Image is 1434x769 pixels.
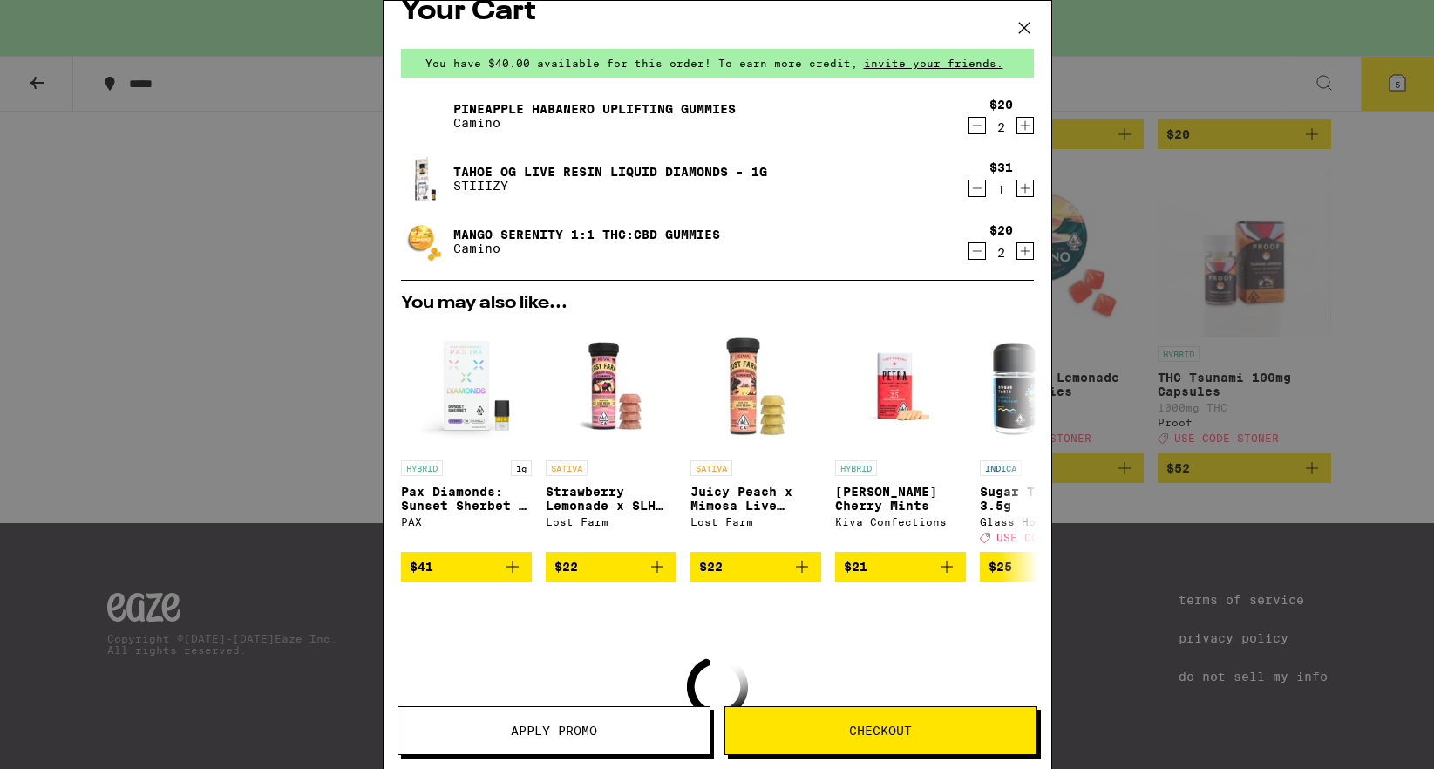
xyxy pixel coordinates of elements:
span: USE CODE STONER [996,532,1101,543]
span: invite your friends. [858,58,1009,69]
p: SATIVA [690,460,732,476]
p: SATIVA [546,460,588,476]
button: Increment [1016,242,1034,260]
div: Glass House [980,516,1111,527]
div: Kiva Confections [835,516,966,527]
span: Apply Promo [511,725,597,737]
div: $20 [989,98,1013,112]
p: INDICA [980,460,1022,476]
div: PAX [401,516,532,527]
div: Lost Farm [546,516,676,527]
div: Lost Farm [690,516,821,527]
img: Tahoe OG Live Resin Liquid Diamonds - 1g [401,154,450,203]
p: Camino [453,242,720,255]
button: Decrement [968,180,986,197]
p: STIIIZY [453,179,767,193]
span: $41 [410,560,433,574]
div: 2 [989,246,1013,260]
img: Pineapple Habanero Uplifting Gummies [401,92,450,140]
p: [PERSON_NAME] Cherry Mints [835,485,966,513]
button: Add to bag [546,552,676,582]
span: Checkout [849,725,912,737]
button: Checkout [724,706,1037,755]
div: 2 [989,120,1013,134]
a: Open page for Strawberry Lemonade x SLH Live Resin Gummies from Lost Farm [546,321,676,552]
a: Open page for Petra Tart Cherry Mints from Kiva Confections [835,321,966,552]
p: Strawberry Lemonade x SLH Live Resin Gummies [546,485,676,513]
div: You have $40.00 available for this order! To earn more credit,invite your friends. [401,49,1034,78]
p: Camino [453,116,736,130]
button: Apply Promo [398,706,710,755]
a: Open page for Juicy Peach x Mimosa Live Resin Gummies from Lost Farm [690,321,821,552]
button: Increment [1016,180,1034,197]
button: Add to bag [690,552,821,582]
button: Add to bag [835,552,966,582]
p: Juicy Peach x Mimosa Live Resin Gummies [690,485,821,513]
a: Pineapple Habanero Uplifting Gummies [453,102,736,116]
button: Add to bag [980,552,1111,582]
span: Hi. Need any help? [10,12,126,26]
img: Kiva Confections - Petra Tart Cherry Mints [835,321,966,452]
a: Mango Serenity 1:1 THC:CBD Gummies [453,228,720,242]
h2: You may also like... [401,295,1034,312]
img: Lost Farm - Strawberry Lemonade x SLH Live Resin Gummies [546,321,676,452]
div: $20 [989,223,1013,237]
p: Sugar Tarts - 3.5g [980,485,1111,513]
span: $22 [699,560,723,574]
button: Decrement [968,242,986,260]
div: $31 [989,160,1013,174]
div: 1 [989,183,1013,197]
p: Pax Diamonds: Sunset Sherbet - 1g [401,485,532,513]
span: $25 [989,560,1012,574]
a: Open page for Sugar Tarts - 3.5g from Glass House [980,321,1111,552]
a: Tahoe OG Live Resin Liquid Diamonds - 1g [453,165,767,179]
span: $21 [844,560,867,574]
img: Mango Serenity 1:1 THC:CBD Gummies [401,217,450,266]
p: 1g [511,460,532,476]
img: Glass House - Sugar Tarts - 3.5g [980,321,1111,452]
button: Decrement [968,117,986,134]
span: You have $40.00 available for this order! To earn more credit, [425,58,858,69]
img: Lost Farm - Juicy Peach x Mimosa Live Resin Gummies [690,321,821,452]
button: Increment [1016,117,1034,134]
img: PAX - Pax Diamonds: Sunset Sherbet - 1g [401,321,532,452]
span: $22 [554,560,578,574]
a: Open page for Pax Diamonds: Sunset Sherbet - 1g from PAX [401,321,532,552]
p: HYBRID [835,460,877,476]
button: Add to bag [401,552,532,582]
